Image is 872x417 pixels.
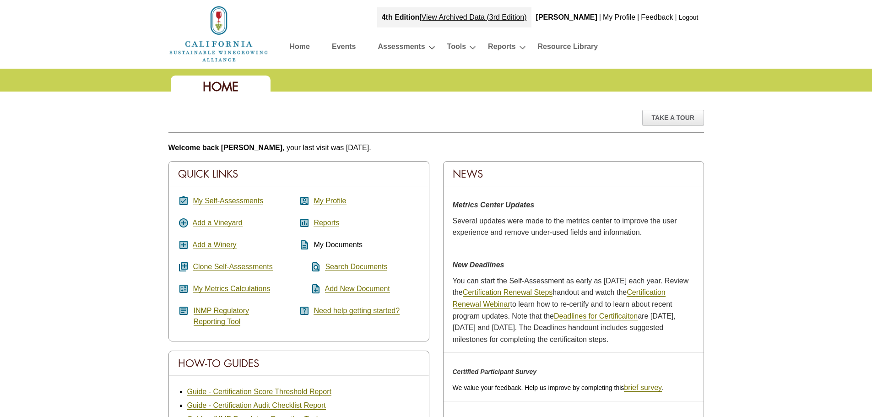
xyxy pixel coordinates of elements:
[453,201,535,209] strong: Metrics Center Updates
[168,142,704,154] p: , your last visit was [DATE].
[168,144,283,152] b: Welcome back [PERSON_NAME]
[314,307,400,315] a: Need help getting started?
[314,197,346,205] a: My Profile
[193,241,237,249] a: Add a Winery
[453,217,677,237] span: Several updates were made to the metrics center to improve the user experience and remove under-u...
[299,261,321,272] i: find_in_page
[453,368,537,375] em: Certified Participant Survey
[178,261,189,272] i: queue
[447,40,466,56] a: Tools
[203,79,238,95] span: Home
[453,288,666,309] a: Certification Renewal Webinar
[603,13,635,21] a: My Profile
[325,285,390,293] a: Add New Document
[314,241,363,249] span: My Documents
[290,40,310,56] a: Home
[636,7,640,27] div: |
[554,312,638,320] a: Deadlines for Certificaiton
[422,13,527,21] a: View Archived Data (3rd Edition)
[598,7,602,27] div: |
[377,7,531,27] div: |
[453,384,664,391] span: We value your feedback. Help us improve by completing this .
[178,283,189,294] i: calculate
[314,219,339,227] a: Reports
[538,40,598,56] a: Resource Library
[168,29,269,37] a: Home
[187,401,326,410] a: Guide - Certification Audit Checklist Report
[453,261,504,269] strong: New Deadlines
[169,351,429,376] div: How-To Guides
[642,110,704,125] div: Take A Tour
[444,162,704,186] div: News
[378,40,425,56] a: Assessments
[463,288,553,297] a: Certification Renewal Steps
[624,384,662,392] a: brief survey
[299,195,310,206] i: account_box
[178,217,189,228] i: add_circle
[193,285,270,293] a: My Metrics Calculations
[178,195,189,206] i: assignment_turned_in
[193,197,263,205] a: My Self-Assessments
[679,14,699,21] a: Logout
[178,305,189,316] i: article
[674,7,678,27] div: |
[536,13,597,21] b: [PERSON_NAME]
[178,239,189,250] i: add_box
[194,307,249,326] a: INMP RegulatoryReporting Tool
[299,283,321,294] i: note_add
[453,275,694,346] p: You can start the Self-Assessment as early as [DATE] each year. Review the handout and watch the ...
[168,5,269,63] img: logo_cswa2x.png
[332,40,356,56] a: Events
[299,239,310,250] i: description
[325,263,387,271] a: Search Documents
[299,217,310,228] i: assessment
[299,305,310,316] i: help_center
[193,263,272,271] a: Clone Self-Assessments
[169,162,429,186] div: Quick Links
[488,40,515,56] a: Reports
[187,388,331,396] a: Guide - Certification Score Threshold Report
[641,13,673,21] a: Feedback
[193,219,243,227] a: Add a Vineyard
[382,13,420,21] strong: 4th Edition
